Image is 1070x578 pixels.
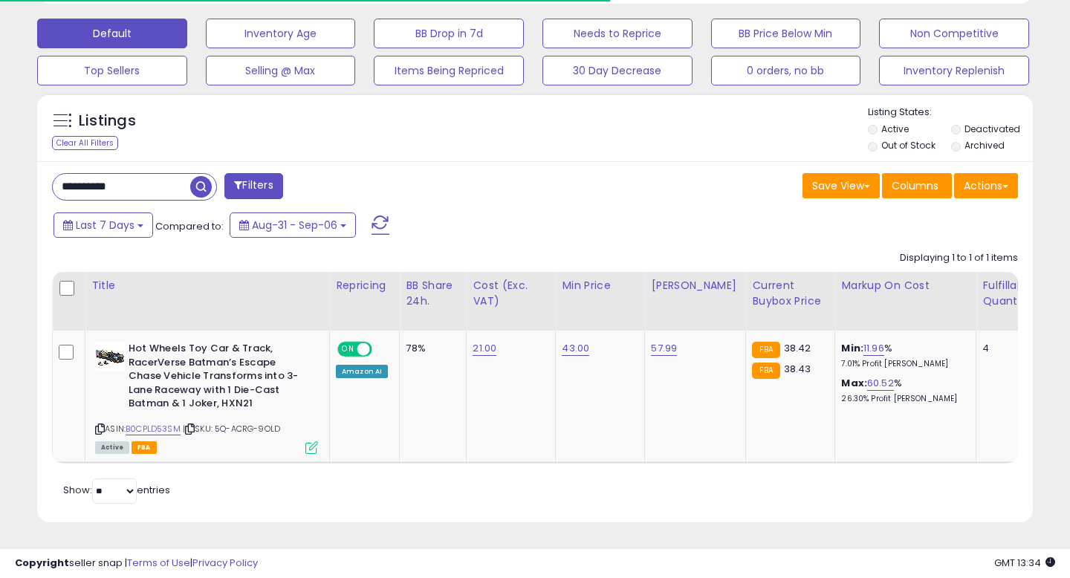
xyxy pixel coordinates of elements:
a: 11.96 [863,341,884,356]
label: Out of Stock [881,139,936,152]
button: 0 orders, no bb [711,56,861,85]
small: FBA [752,342,779,358]
span: OFF [370,343,394,356]
b: Hot Wheels Toy Car & Track, RacerVerse Batman’s Escape Chase Vehicle Transforms into 3-Lane Racew... [129,342,309,415]
button: Aug-31 - Sep-06 [230,212,356,238]
span: Compared to: [155,219,224,233]
div: % [841,342,964,369]
div: Title [91,278,323,293]
div: Min Price [562,278,638,293]
button: Actions [954,173,1018,198]
button: Non Competitive [879,19,1029,48]
span: Columns [892,178,938,193]
p: 7.01% Profit [PERSON_NAME] [841,359,964,369]
th: The percentage added to the cost of goods (COGS) that forms the calculator for Min & Max prices. [835,272,976,331]
img: 41ZpOPS0nlL._SL40_.jpg [95,342,125,371]
div: Clear All Filters [52,136,118,150]
strong: Copyright [15,556,69,570]
button: Save View [802,173,880,198]
div: Amazon AI [336,365,388,378]
div: Repricing [336,278,393,293]
div: Markup on Cost [841,278,970,293]
span: FBA [132,441,157,454]
button: BB Price Below Min [711,19,861,48]
label: Active [881,123,909,135]
a: 57.99 [651,341,677,356]
button: BB Drop in 7d [374,19,524,48]
button: Selling @ Max [206,56,356,85]
span: | SKU: 5Q-ACRG-9OLD [183,423,280,435]
button: Top Sellers [37,56,187,85]
div: % [841,377,964,404]
a: 60.52 [867,376,894,391]
a: B0CPLD53SM [126,423,181,435]
a: Terms of Use [127,556,190,570]
button: Needs to Reprice [542,19,693,48]
span: Show: entries [63,483,170,497]
div: ASIN: [95,342,318,452]
span: 38.43 [784,362,811,376]
small: FBA [752,363,779,379]
div: BB Share 24h. [406,278,460,309]
a: 43.00 [562,341,589,356]
a: Privacy Policy [192,556,258,570]
div: 4 [982,342,1028,355]
div: [PERSON_NAME] [651,278,739,293]
b: Min: [841,341,863,355]
div: Displaying 1 to 1 of 1 items [900,251,1018,265]
div: Current Buybox Price [752,278,829,309]
span: 38.42 [784,341,811,355]
p: Listing States: [868,105,1034,120]
div: seller snap | | [15,556,258,571]
div: Fulfillable Quantity [982,278,1034,309]
span: 2025-09-14 13:34 GMT [994,556,1055,570]
label: Archived [964,139,1005,152]
button: Columns [882,173,952,198]
button: Inventory Replenish [879,56,1029,85]
button: Filters [224,173,282,199]
button: 30 Day Decrease [542,56,693,85]
button: Items Being Repriced [374,56,524,85]
button: Default [37,19,187,48]
button: Last 7 Days [53,212,153,238]
span: All listings currently available for purchase on Amazon [95,441,129,454]
div: Cost (Exc. VAT) [473,278,549,309]
span: ON [339,343,357,356]
label: Deactivated [964,123,1020,135]
b: Max: [841,376,867,390]
a: 21.00 [473,341,496,356]
span: Aug-31 - Sep-06 [252,218,337,233]
p: 26.30% Profit [PERSON_NAME] [841,394,964,404]
h5: Listings [79,111,136,131]
div: 78% [406,342,455,355]
button: Inventory Age [206,19,356,48]
span: Last 7 Days [76,218,134,233]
